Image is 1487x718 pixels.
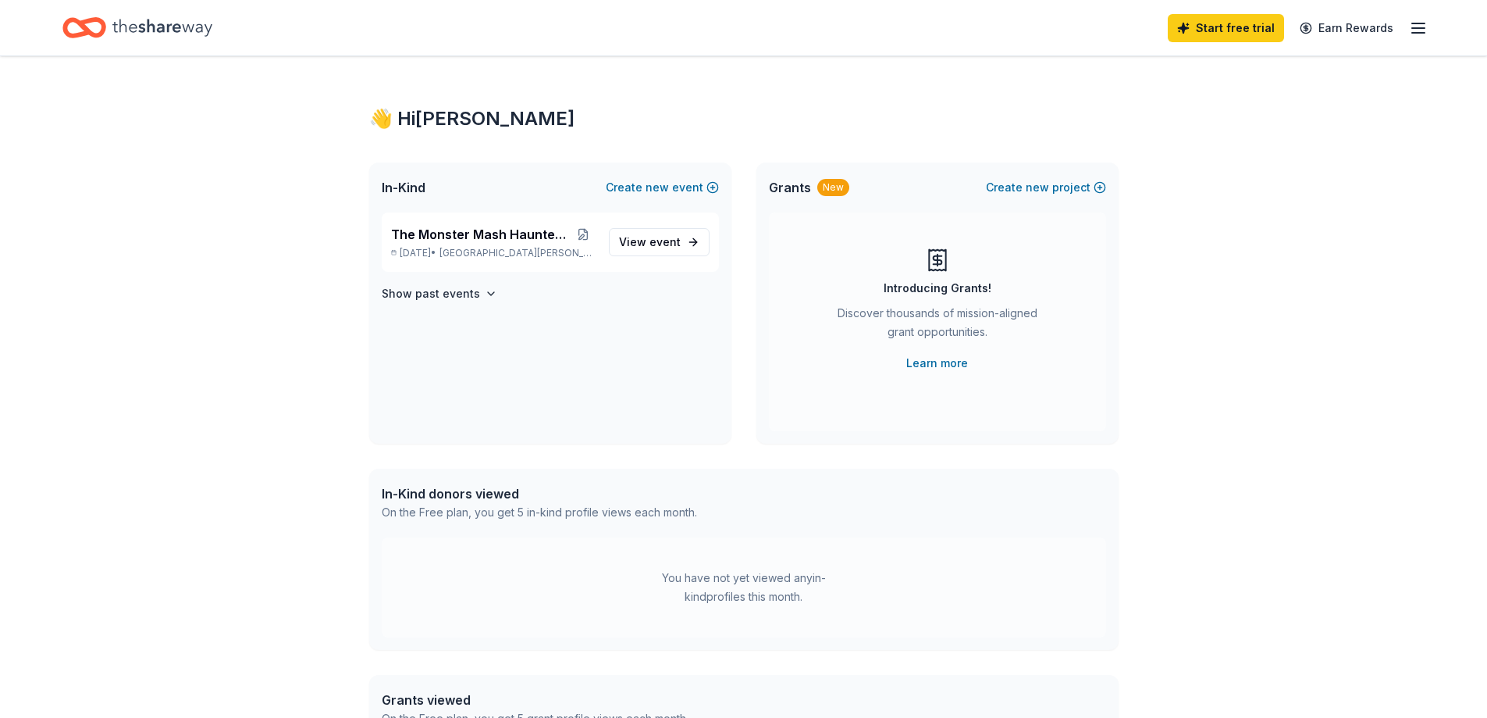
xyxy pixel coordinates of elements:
div: In-Kind donors viewed [382,484,697,503]
a: View event [609,228,710,256]
span: [GEOGRAPHIC_DATA][PERSON_NAME], [GEOGRAPHIC_DATA] [439,247,596,259]
a: Home [62,9,212,46]
span: new [1026,178,1049,197]
span: In-Kind [382,178,425,197]
div: Introducing Grants! [884,279,991,298]
div: Discover thousands of mission-aligned grant opportunities. [831,304,1044,348]
button: Createnewevent [606,178,719,197]
a: Learn more [906,354,968,373]
h4: Show past events [382,284,480,303]
a: Earn Rewards [1290,14,1403,42]
div: 👋 Hi [PERSON_NAME] [369,106,1119,131]
span: View [619,233,681,252]
a: Start free trial [1168,14,1284,42]
div: Grants viewed [382,691,688,709]
span: The Monster Mash Haunted House [391,225,571,244]
button: Createnewproject [986,178,1106,197]
p: [DATE] • [391,247,596,259]
div: On the Free plan, you get 5 in-kind profile views each month. [382,503,697,522]
span: new [646,178,669,197]
div: New [817,179,849,196]
button: Show past events [382,284,497,303]
div: You have not yet viewed any in-kind profiles this month. [646,569,841,606]
span: event [649,235,681,248]
span: Grants [769,178,811,197]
